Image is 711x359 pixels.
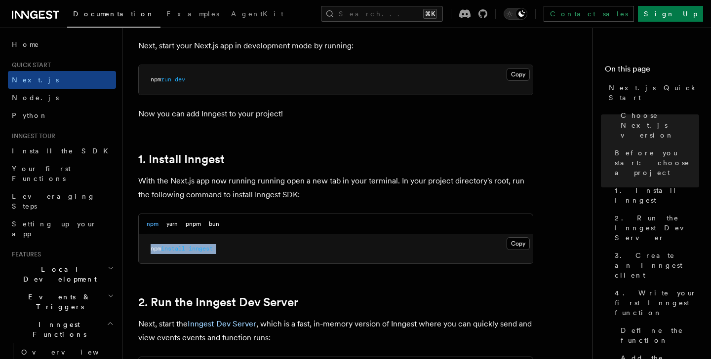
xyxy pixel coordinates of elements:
button: Events & Triggers [8,288,116,316]
p: Next, start the , which is a fast, in-memory version of Inngest where you can quickly send and vi... [138,317,533,345]
span: Overview [21,348,123,356]
a: Choose Next.js version [617,107,699,144]
span: inngest [189,245,213,252]
a: Node.js [8,89,116,107]
span: Next.js Quick Start [609,83,699,103]
a: 1. Install Inngest [611,181,699,209]
button: Search...⌘K [321,6,443,22]
span: Features [8,251,41,258]
button: pnpm [186,214,201,234]
p: Now you can add Inngest to your project! [138,107,533,121]
span: Events & Triggers [8,292,108,312]
a: Sign Up [638,6,703,22]
span: Examples [166,10,219,18]
a: Leveraging Steps [8,187,116,215]
span: Install the SDK [12,147,114,155]
span: Inngest Functions [8,320,107,339]
span: Node.js [12,94,59,102]
span: Before you start: choose a project [615,148,699,178]
kbd: ⌘K [423,9,437,19]
a: Next.js [8,71,116,89]
span: run [161,76,171,83]
a: AgentKit [225,3,289,27]
span: npm [151,245,161,252]
span: 1. Install Inngest [615,185,699,205]
a: 2. Run the Inngest Dev Server [611,209,699,247]
a: 3. Create an Inngest client [611,247,699,284]
button: Toggle dark mode [504,8,527,20]
button: npm [147,214,158,234]
span: Next.js [12,76,59,84]
a: Install the SDK [8,142,116,160]
span: 4. Write your first Inngest function [615,288,699,318]
span: 3. Create an Inngest client [615,251,699,280]
button: bun [209,214,219,234]
a: Contact sales [544,6,634,22]
span: 2. Run the Inngest Dev Server [615,213,699,243]
span: Choose Next.js version [621,110,699,140]
button: Copy [507,237,530,250]
a: Documentation [67,3,160,28]
a: Setting up your app [8,215,116,243]
span: Quick start [8,61,51,69]
span: npm [151,76,161,83]
span: install [161,245,185,252]
a: Define the function [617,322,699,349]
h4: On this page [605,63,699,79]
p: Next, start your Next.js app in development mode by running: [138,39,533,53]
p: With the Next.js app now running running open a new tab in your terminal. In your project directo... [138,174,533,202]
button: Local Development [8,260,116,288]
span: Your first Functions [12,165,71,182]
span: Documentation [73,10,155,18]
a: 4. Write your first Inngest function [611,284,699,322]
span: Local Development [8,264,108,284]
a: Next.js Quick Start [605,79,699,107]
a: 2. Run the Inngest Dev Server [138,295,298,309]
a: Examples [160,3,225,27]
span: AgentKit [231,10,283,18]
span: Define the function [621,325,699,345]
a: Home [8,36,116,53]
a: Inngest Dev Server [188,319,256,328]
span: Home [12,39,39,49]
a: Your first Functions [8,160,116,187]
a: Before you start: choose a project [611,144,699,181]
span: Inngest tour [8,132,55,140]
span: Leveraging Steps [12,192,95,210]
span: Setting up your app [12,220,97,238]
span: Python [12,111,48,119]
button: Copy [507,68,530,81]
a: Python [8,107,116,124]
button: yarn [166,214,178,234]
span: dev [175,76,185,83]
button: Inngest Functions [8,316,116,343]
a: 1. Install Inngest [138,152,225,166]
